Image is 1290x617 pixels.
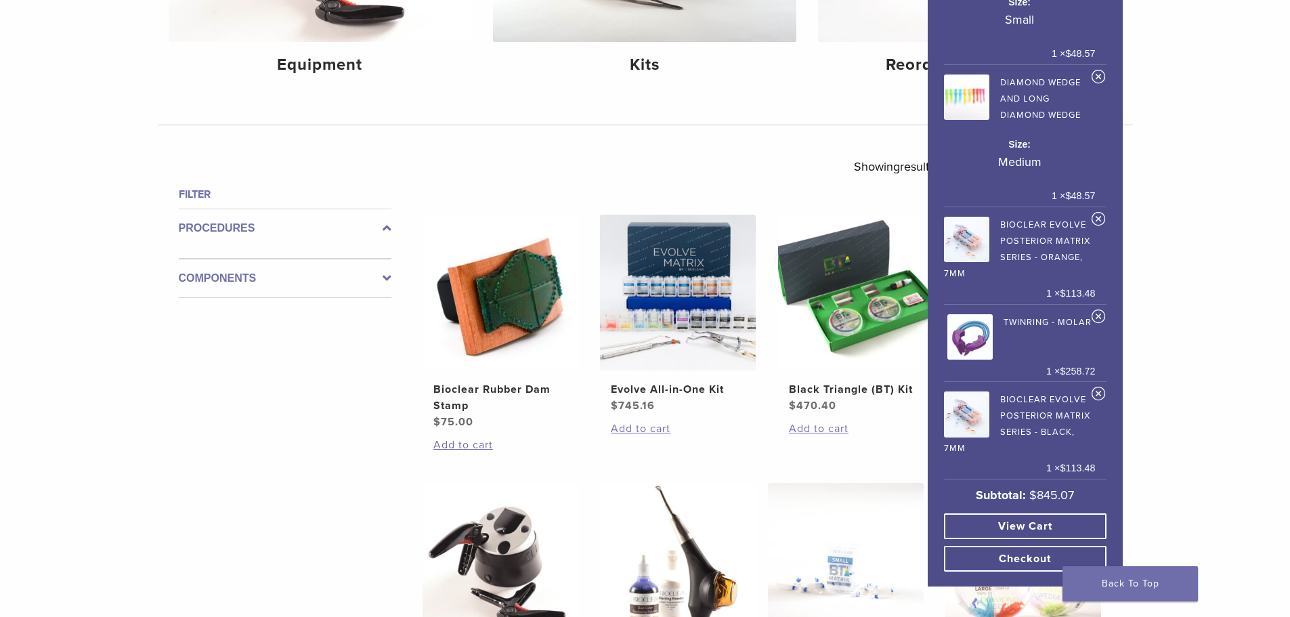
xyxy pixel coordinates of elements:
a: Checkout [944,546,1106,572]
img: Bioclear Evolve Posterior Matrix Series - Black, 7mm [944,391,989,437]
span: $ [433,415,441,429]
span: 1 × [1046,461,1095,476]
h4: Reorder Components [829,53,1111,77]
h2: Bioclear Rubber Dam Stamp [433,381,567,414]
span: $ [1060,288,1065,299]
a: Add to cart: “Evolve All-in-One Kit” [611,421,745,437]
img: TwinRing - Molar [947,314,993,360]
img: Bioclear Evolve Posterior Matrix Series - Orange, 7mm [944,217,989,262]
bdi: 113.48 [1060,288,1095,299]
h2: Evolve All-in-One Kit [611,381,745,398]
img: Bioclear Rubber Dam Stamp [423,215,578,370]
h4: Kits [504,53,786,77]
a: Add to cart: “Bioclear Rubber Dam Stamp” [433,437,567,453]
a: Bioclear Evolve Posterior Matrix Series - Orange, 7mm [944,213,1096,282]
a: Remove Bioclear Evolve Posterior Matrix Series - Orange, 7mm from cart [1092,211,1106,232]
label: Procedures [179,220,391,236]
a: Remove Bioclear Evolve Posterior Matrix Series - Black, 7mm from cart [1092,386,1106,406]
span: $ [789,399,796,412]
span: $ [1065,48,1071,59]
strong: Subtotal: [976,488,1026,503]
span: $ [1065,190,1071,201]
a: Diamond Wedge and Long Diamond Wedge [944,70,1096,123]
img: Diamond Wedge and Long Diamond Wedge [944,75,989,120]
bdi: 48.57 [1065,190,1095,201]
bdi: 48.57 [1065,48,1095,59]
bdi: 745.16 [611,399,655,412]
a: Remove Diamond Wedge and Long Diamond Wedge from cart [1092,69,1106,89]
a: Bioclear Rubber Dam StampBioclear Rubber Dam Stamp $75.00 [422,215,580,430]
bdi: 258.72 [1060,366,1095,377]
a: View cart [944,513,1106,539]
p: Small [944,9,1096,30]
h2: Black Triangle (BT) Kit [789,381,923,398]
bdi: 75.00 [433,415,473,429]
a: Evolve All-in-One KitEvolve All-in-One Kit $745.16 [599,215,757,414]
span: 1 × [1046,286,1095,301]
span: $ [1060,366,1065,377]
bdi: 845.07 [1029,488,1074,503]
span: $ [611,399,618,412]
span: 1 × [1052,47,1095,62]
a: Black Triangle (BT) KitBlack Triangle (BT) Kit $470.40 [777,215,935,414]
p: Medium [944,152,1096,172]
h4: Filter [179,186,391,203]
span: $ [1060,463,1065,473]
bdi: 113.48 [1060,463,1095,473]
span: 1 × [1046,364,1095,379]
p: Showing results [854,152,934,181]
a: Add to cart: “Black Triangle (BT) Kit” [789,421,923,437]
dt: Size: [944,137,1096,152]
a: Remove TwinRing - Molar from cart [1092,309,1106,329]
span: $ [1029,488,1037,503]
img: Black Triangle (BT) Kit [778,215,934,370]
bdi: 470.40 [789,399,836,412]
a: Bioclear Evolve Posterior Matrix Series - Black, 7mm [944,387,1096,456]
label: Components [179,270,391,286]
a: TwinRing - Molar [947,310,1092,360]
span: 1 × [1052,189,1095,204]
a: Back To Top [1062,566,1198,601]
img: Evolve All-in-One Kit [600,215,756,370]
h4: Equipment [179,53,461,77]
